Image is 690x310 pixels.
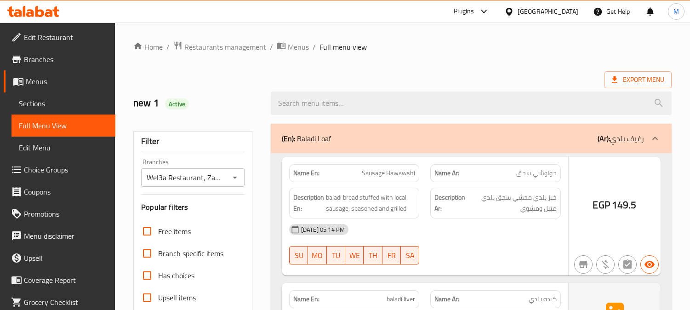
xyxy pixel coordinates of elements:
[158,270,194,281] span: Has choices
[228,171,241,184] button: Open
[19,98,108,109] span: Sections
[288,41,309,52] span: Menus
[26,76,108,87] span: Menus
[166,41,170,52] li: /
[405,249,416,262] span: SA
[11,115,115,137] a: Full Menu View
[133,96,260,110] h2: new 1
[24,297,108,308] span: Grocery Checklist
[386,249,397,262] span: FR
[133,41,672,53] nav: breadcrumb
[516,168,557,178] span: حواوشي سجق
[312,249,323,262] span: MO
[313,41,316,52] li: /
[454,6,474,17] div: Plugins
[331,249,342,262] span: TU
[4,269,115,291] a: Coverage Report
[293,249,304,262] span: SU
[4,159,115,181] a: Choice Groups
[24,164,108,175] span: Choice Groups
[604,71,672,88] span: Export Menu
[133,41,163,52] a: Home
[282,132,295,145] b: (En):
[434,294,459,304] strong: Name Ar:
[11,137,115,159] a: Edit Menu
[173,41,266,53] a: Restaurants management
[184,41,266,52] span: Restaurants management
[19,142,108,153] span: Edit Menu
[24,32,108,43] span: Edit Restaurant
[367,249,378,262] span: TH
[4,70,115,92] a: Menus
[24,230,108,241] span: Menu disclaimer
[387,294,415,304] span: baladi liver
[165,100,189,109] span: Active
[24,253,108,264] span: Upsell
[673,6,679,17] span: M
[19,120,108,131] span: Full Menu View
[158,292,196,303] span: Upsell items
[327,246,345,264] button: TU
[518,6,578,17] div: [GEOGRAPHIC_DATA]
[612,196,637,214] span: 149.5
[349,249,360,262] span: WE
[270,41,273,52] li: /
[598,133,644,144] p: رغيف بلدي
[11,92,115,115] a: Sections
[282,133,331,144] p: Baladi Loaf
[401,246,419,264] button: SA
[598,132,610,145] b: (Ar):
[158,226,191,237] span: Free items
[319,41,367,52] span: Full menu view
[4,181,115,203] a: Coupons
[158,248,223,259] span: Branch specific items
[4,225,115,247] a: Menu disclaimer
[434,192,466,214] strong: Description Ar:
[24,208,108,219] span: Promotions
[362,168,415,178] span: Sausage Hawawshi
[434,168,459,178] strong: Name Ar:
[612,74,664,86] span: Export Menu
[4,48,115,70] a: Branches
[289,246,308,264] button: SU
[345,246,364,264] button: WE
[596,255,615,274] button: Purchased item
[271,92,672,115] input: search
[364,246,382,264] button: TH
[4,247,115,269] a: Upsell
[529,294,557,304] span: كبده بلدي
[293,192,324,214] strong: Description En:
[618,255,637,274] button: Not has choices
[308,246,326,264] button: MO
[326,192,416,214] span: baladi bread stuffed with local sausage, seasoned and grilled
[293,294,319,304] strong: Name En:
[24,54,108,65] span: Branches
[277,41,309,53] a: Menus
[297,225,348,234] span: [DATE] 05:14 PM
[24,186,108,197] span: Coupons
[141,202,245,212] h3: Popular filters
[4,203,115,225] a: Promotions
[468,192,557,214] span: خبز بلدي محشي سجق بلدي متبل ومشوي
[24,275,108,286] span: Coverage Report
[382,246,401,264] button: FR
[293,168,319,178] strong: Name En:
[593,196,610,214] span: EGP
[165,98,189,109] div: Active
[141,132,245,151] div: Filter
[4,26,115,48] a: Edit Restaurant
[271,124,672,153] div: (En): Baladi Loaf(Ar):رغيف بلدي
